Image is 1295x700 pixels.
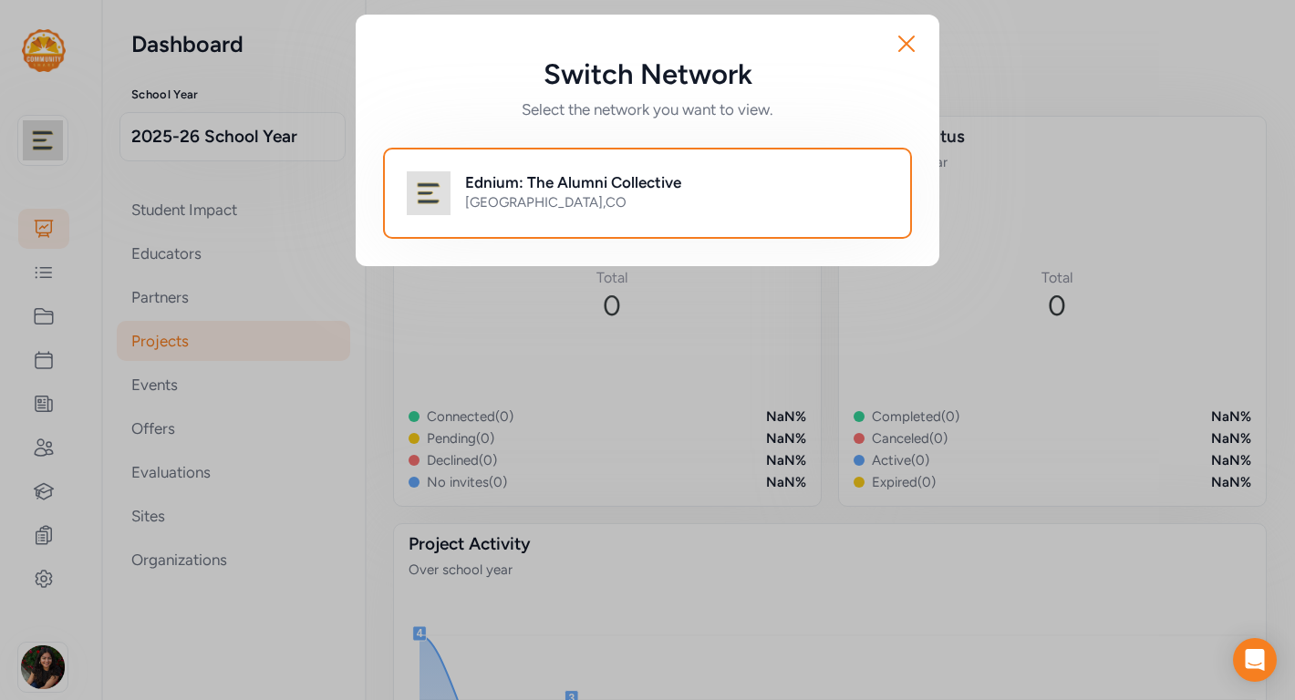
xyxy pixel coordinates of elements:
img: Logo [407,171,451,215]
div: [GEOGRAPHIC_DATA] , CO [465,193,888,211]
span: Select the network you want to view. [385,98,910,120]
div: Open Intercom Messenger [1233,638,1277,682]
h2: Ednium: The Alumni Collective [465,171,681,193]
h5: Switch Network [385,58,910,91]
